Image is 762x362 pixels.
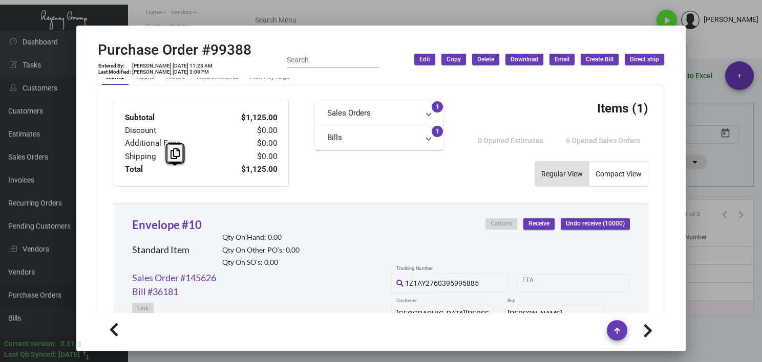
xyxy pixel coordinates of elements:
span: Link [137,304,149,313]
td: Shipping [124,150,217,163]
td: Discount [124,124,217,137]
button: Compact View [589,162,648,186]
span: Cartons [491,219,512,228]
button: Receive [523,218,555,230]
h2: Qty On Other PO’s: 0.00 [222,246,300,255]
button: 0 Opened Estimates [470,131,552,150]
td: [PERSON_NAME] [DATE] 3:08 PM [132,69,213,75]
a: Sales Order #145626 [132,271,216,285]
button: Link [132,303,154,314]
h2: Qty On Hand: 0.00 [222,233,300,242]
button: Download [505,54,543,65]
h2: Qty On SO’s: 0.00 [222,258,300,267]
a: Envelope #10 [132,218,202,232]
span: 6 Opened Sales Orders [566,137,640,145]
span: Direct ship [630,55,659,64]
span: Email [555,55,569,64]
span: Edit [419,55,430,64]
td: Last Modified: [98,69,132,75]
span: Create Bill [586,55,613,64]
span: Copy [447,55,461,64]
h3: Items (1) [597,101,648,116]
span: Delete [477,55,494,64]
button: 6 Opened Sales Orders [558,131,648,150]
a: Bill #36181 [132,285,178,299]
span: 1Z1AY2760395995885 [405,279,479,287]
button: Direct ship [625,54,664,65]
td: $1,125.00 [217,163,278,176]
td: Total [124,163,217,176]
span: Download [511,55,538,64]
button: Undo receive (10000) [561,218,630,230]
td: $0.00 [217,137,278,150]
div: Last Qb Synced: [DATE] [4,349,80,360]
span: 0 Opened Estimates [478,137,543,145]
td: [PERSON_NAME] [DATE] 11:23 AM [132,63,213,69]
button: Edit [414,54,435,65]
button: Create Bill [581,54,619,65]
input: End date [563,279,612,287]
h2: Standard Item [132,244,189,256]
button: Regular View [535,162,589,186]
button: Cartons [485,218,517,230]
td: Subtotal [124,111,217,124]
div: Current version: [4,338,56,349]
td: $0.00 [217,150,278,163]
div: 0.51.2 [60,338,81,349]
mat-panel-title: Sales Orders [327,107,418,119]
mat-panel-title: Bills [327,132,418,144]
input: Start date [522,279,554,287]
td: Entered By: [98,63,132,69]
td: $0.00 [217,124,278,137]
button: Delete [472,54,499,65]
td: $1,125.00 [217,111,278,124]
span: Receive [528,219,549,228]
td: Additional Fees [124,137,217,150]
i: Copy [171,148,180,159]
mat-expansion-panel-header: Sales Orders [315,101,443,125]
span: Undo receive (10000) [566,219,625,228]
button: Email [549,54,575,65]
h2: Purchase Order #99388 [98,41,251,59]
mat-expansion-panel-header: Bills [315,125,443,150]
button: Copy [441,54,466,65]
